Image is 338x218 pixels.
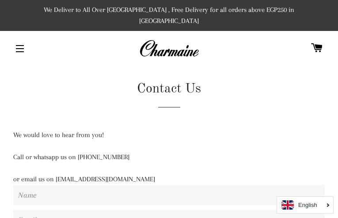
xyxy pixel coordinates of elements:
[13,174,325,185] p: or email us on [EMAIL_ADDRESS][DOMAIN_NAME]
[281,200,329,210] a: English
[13,80,325,98] h1: Contact Us
[298,202,317,208] i: English
[139,39,199,58] img: Charmaine Egypt
[13,185,325,205] input: Name
[13,130,325,141] p: We would love to hear from you!
[13,152,325,163] p: Call or whatsapp us on [PHONE_NUMBER]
